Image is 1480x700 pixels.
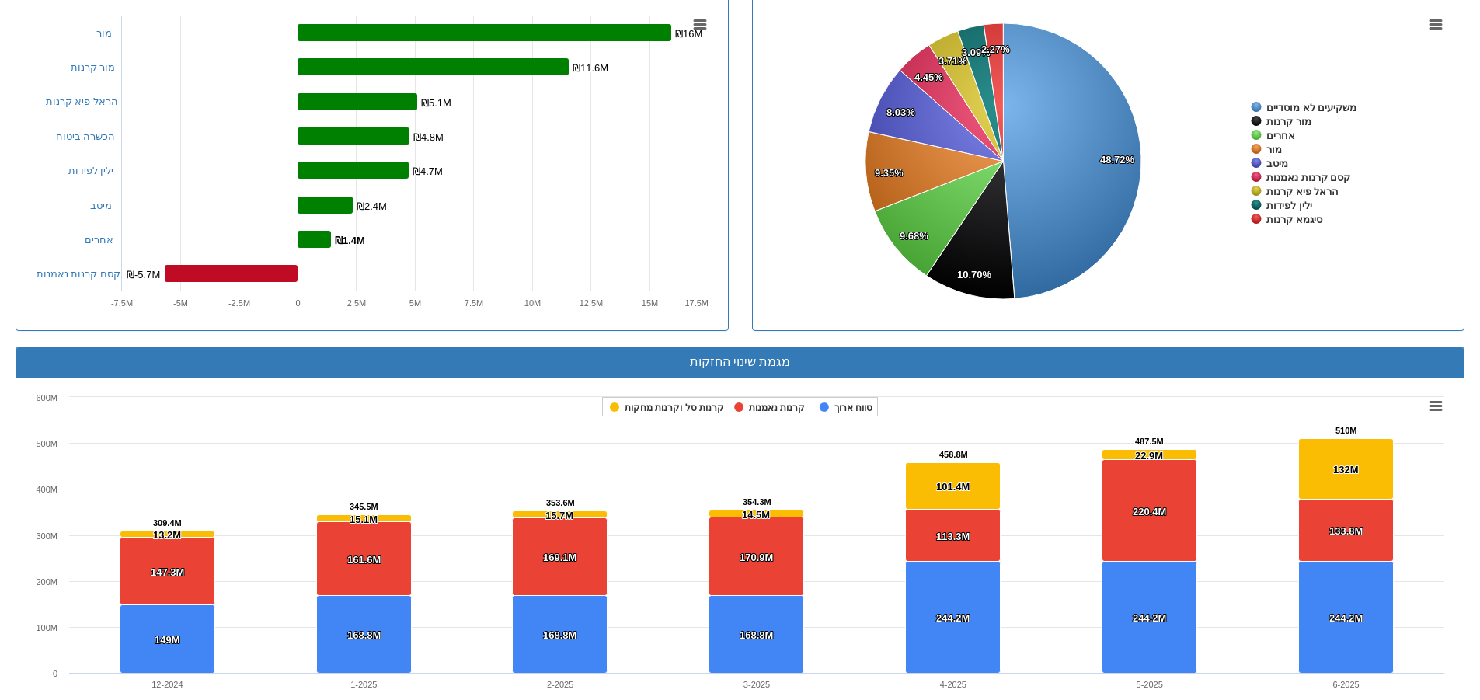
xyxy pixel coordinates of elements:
tspan: 458.8M [939,450,968,459]
tspan: 9.35% [875,167,904,179]
a: מיטב [90,200,112,211]
text: 0 [295,298,300,308]
tspan: משקיעים לא מוסדיים [1266,102,1356,113]
tspan: 3.71% [938,55,967,67]
tspan: ₪4.7M [413,165,443,177]
text: 400M [36,485,57,494]
tspan: 101.4M [936,481,970,493]
a: אחרים [85,234,113,246]
tspan: 309.4M [153,518,182,528]
text: 2.5M [346,298,365,308]
tspan: ₪16M [675,28,702,40]
tspan: 133.8M [1329,525,1363,537]
tspan: קרנות סל וקרנות מחקות [625,402,724,413]
tspan: 169.1M [543,552,576,563]
tspan: 487.5M [1135,437,1164,446]
text: 5-2025 [1137,680,1163,689]
text: 200M [36,577,57,587]
tspan: 168.8M [543,629,576,641]
a: הכשרה ביטוח [56,131,116,142]
a: הראל פיא קרנות [46,96,118,107]
tspan: מור [1266,144,1282,155]
tspan: ₪11.6M [573,62,608,74]
tspan: 244.2M [1329,612,1363,624]
text: 15M [641,298,657,308]
text: 6-2025 [1332,680,1359,689]
tspan: 8.03% [886,106,915,118]
tspan: 4.45% [914,71,943,83]
tspan: ₪4.8M [413,131,444,143]
tspan: 15.1M [350,514,378,525]
text: 500M [36,439,57,448]
a: מור קרנות [71,61,116,73]
text: -7.5M [110,298,132,308]
text: 100M [36,623,57,632]
text: 2-2025 [547,680,573,689]
text: 0 [53,669,57,678]
text: 5M [409,298,420,308]
a: מור [96,27,112,39]
tspan: הראל פיא קרנות [1266,186,1339,197]
text: -5M [173,298,188,308]
tspan: קסם קרנות נאמנות [1266,172,1350,183]
tspan: 244.2M [936,612,970,624]
text: 17.5M [684,298,709,308]
tspan: קרנות נאמנות [749,402,805,413]
tspan: 220.4M [1133,506,1166,517]
tspan: טווח ארוך [834,402,872,413]
tspan: 10.70% [957,269,992,280]
text: 3-2025 [743,680,770,689]
tspan: ₪5.1M [421,97,451,109]
tspan: 48.72% [1100,154,1135,165]
tspan: 147.3M [151,566,184,578]
text: 1-2025 [350,680,377,689]
tspan: 149M [155,634,180,646]
a: ילין לפידות [68,165,114,176]
tspan: 9.68% [900,230,928,242]
tspan: 353.6M [546,498,575,507]
tspan: 14.5M [742,509,770,521]
tspan: 2.27% [981,44,1010,55]
tspan: ₪2.4M [357,200,387,212]
tspan: 345.5M [350,502,378,511]
tspan: 170.9M [740,552,773,563]
text: -2.5M [228,298,249,308]
tspan: 132M [1333,464,1359,475]
tspan: 15.7M [545,510,573,521]
text: 7.5M [464,298,482,308]
text: 4-2025 [940,680,966,689]
tspan: 22.9M [1135,450,1163,461]
h3: מגמת שינוי החזקות [28,355,1452,369]
tspan: 244.2M [1133,612,1166,624]
tspan: 168.8M [740,629,773,641]
tspan: 161.6M [347,554,381,566]
tspan: 113.3M [936,531,970,542]
text: 300M [36,531,57,541]
a: קסם קרנות נאמנות [37,268,120,280]
text: 10M [524,298,540,308]
tspan: 13.2M [153,529,181,541]
tspan: 354.3M [743,497,771,507]
tspan: ₪1.4M [335,235,365,246]
tspan: 3.09% [962,47,991,58]
text: 600M [36,393,57,402]
tspan: סיגמא קרנות [1266,214,1323,225]
tspan: מיטב [1266,158,1288,169]
text: 12.5M [579,298,603,308]
tspan: מור קרנות [1266,116,1311,127]
tspan: 510M [1335,426,1357,435]
tspan: ₪-5.7M [127,269,160,280]
text: 12-2024 [151,680,183,689]
tspan: אחרים [1266,130,1295,141]
tspan: ילין לפידות [1266,200,1312,211]
tspan: 168.8M [347,629,381,641]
